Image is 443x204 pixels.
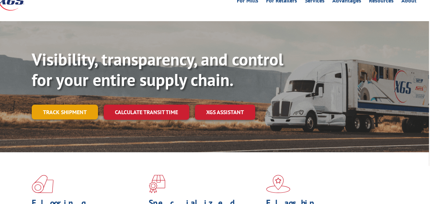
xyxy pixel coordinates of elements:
[104,105,189,120] a: Calculate transit time
[32,175,54,193] img: xgs-icon-total-supply-chain-intelligence-red
[32,105,98,119] a: Track shipment
[149,175,165,193] img: xgs-icon-focused-on-flooring-red
[195,105,255,120] a: XGS ASSISTANT
[32,48,283,91] b: Visibility, transparency, and control for your entire supply chain.
[266,175,290,193] img: xgs-icon-flagship-distribution-model-red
